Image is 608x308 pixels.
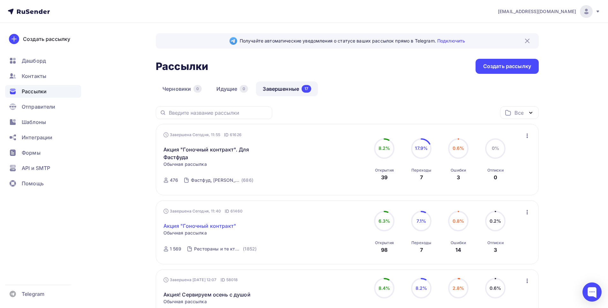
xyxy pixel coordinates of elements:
div: Переходы [411,240,431,245]
img: Telegram [229,37,237,45]
a: Формы [5,146,81,159]
div: (686) [241,177,253,183]
span: [EMAIL_ADDRESS][DOMAIN_NAME] [498,8,576,15]
span: 61460 [230,208,243,214]
span: Помощь [22,180,44,187]
input: Введите название рассылки [169,109,268,116]
span: ID [221,277,225,283]
a: Дашборд [5,54,81,67]
a: Акция! Сервируем осень с душой [163,291,251,298]
a: Подключить [437,38,465,43]
span: 61626 [230,132,242,138]
a: Акция "Гоночный контракт". Для Фастфуда [163,146,273,161]
div: Рестораны и те кто их оснащает [194,246,242,252]
span: Обычная рассылка [163,230,207,236]
div: 17 [302,85,311,93]
a: Отправители [5,100,81,113]
span: Формы [22,149,41,157]
span: 6.3% [379,218,390,224]
a: Рестораны и те кто их оснащает (1852) [193,244,257,254]
a: Контакты [5,70,81,82]
a: Шаблоны [5,116,81,128]
span: Отправители [22,103,56,111]
div: 476 [170,177,178,183]
span: 0.6% [490,285,501,291]
div: Отписки [487,168,504,173]
h2: Рассылки [156,60,208,73]
div: 3 [494,246,497,254]
div: 0 [494,173,497,181]
span: 8.2% [416,285,427,291]
div: Ошибки [451,168,466,173]
div: Все [514,109,523,117]
div: Создать рассылку [483,63,531,70]
span: Telegram [22,290,44,298]
a: [EMAIL_ADDRESS][DOMAIN_NAME] [498,5,600,18]
span: Шаблоны [22,118,46,126]
div: Открытия [375,168,394,173]
span: ID [225,208,229,214]
div: Отписки [487,240,504,245]
span: Интеграции [22,134,52,141]
span: ID [224,132,229,138]
a: Фастфуд, [PERSON_NAME], [PERSON_NAME] (686) [190,175,254,185]
div: Открытия [375,240,394,245]
span: 0% [492,145,499,151]
div: 1 569 [170,246,182,252]
div: 0 [193,85,202,93]
span: 0.2% [490,218,501,224]
div: 3 [457,173,460,181]
div: (1852) [243,246,257,252]
span: 0.8% [453,218,464,224]
span: Получайте автоматические уведомления о статусе ваших рассылок прямо в Telegram. [240,38,465,44]
div: 7 [420,246,423,254]
div: Создать рассылку [23,35,70,43]
div: 0 [240,85,248,93]
div: 7 [420,173,423,181]
span: 0.6% [453,145,464,151]
button: Все [500,106,539,119]
span: 17.9% [415,145,428,151]
a: Идущие0 [210,81,255,96]
div: Ошибки [451,240,466,245]
span: 7.1% [417,218,426,224]
div: Завершена [DATE] 12:07 [163,277,238,283]
span: 8.4% [379,285,390,291]
span: 8.2% [379,145,390,151]
div: 14 [455,246,461,254]
div: 98 [381,246,387,254]
span: Обычная рассылка [163,161,207,167]
a: Черновики0 [156,81,208,96]
div: 39 [381,173,387,181]
a: Акция "Гоночный контракт" [163,222,236,230]
span: Контакты [22,72,46,80]
span: Обычная рассылка [163,298,207,305]
div: Завершена Сегодня, 11:55 [163,132,242,138]
span: Рассылки [22,88,47,95]
div: Переходы [411,168,431,173]
span: 2.8% [453,285,464,291]
span: API и SMTP [22,164,50,172]
div: Завершена Сегодня, 11:40 [163,208,243,214]
a: Рассылки [5,85,81,98]
a: Завершенные17 [256,81,318,96]
div: Фастфуд, [PERSON_NAME], [PERSON_NAME] [191,177,240,183]
span: 58018 [226,277,238,283]
span: Дашборд [22,57,46,65]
